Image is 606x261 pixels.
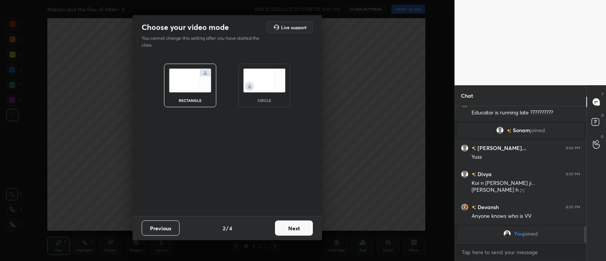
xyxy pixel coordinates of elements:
div: Koi n [PERSON_NAME] ji... [PERSON_NAME] h ;-; [472,180,580,194]
h5: Live support [281,25,306,30]
img: no-rating-badge.077c3623.svg [472,205,476,209]
p: Chat [455,86,479,106]
span: joined [523,231,538,237]
h4: 4 [229,224,232,232]
img: no-rating-badge.077c3623.svg [472,146,476,150]
div: Yuss [472,153,580,161]
div: Educator is running late ?????????? [472,109,580,117]
img: default.png [461,144,469,152]
img: circleScreenIcon.acc0effb.svg [243,69,286,92]
img: no-rating-badge.077c3623.svg [507,129,511,133]
div: 8:04 PM [566,146,580,150]
div: rectangle [175,98,205,102]
h6: Divya [476,170,492,178]
p: D [601,113,604,118]
h4: / [226,224,228,232]
h2: Choose your video mode [142,22,229,32]
img: default.png [461,170,469,178]
div: grid [455,106,586,243]
div: Anyone knows who is VV [472,213,580,220]
span: Sonam [513,127,530,133]
h4: 2 [223,224,225,232]
h6: [PERSON_NAME]... [476,144,526,152]
p: G [601,134,604,139]
button: Next [275,220,313,236]
img: normalScreenIcon.ae25ed63.svg [169,69,211,92]
img: no-rating-badge.077c3623.svg [472,172,476,177]
p: You cannot change this setting after you have started the class [142,35,264,48]
p: T [601,91,604,97]
div: 8:05 PM [566,205,580,209]
button: Previous [142,220,180,236]
img: eb58bf92b8fe420081f01ff1abab9bba.jpg [461,203,469,211]
span: joined [530,127,545,133]
span: You [514,231,523,237]
h6: Devansh [476,203,499,211]
div: circle [249,98,280,102]
img: default.png [496,127,504,134]
div: 8:05 PM [566,172,580,177]
img: ac645958af6d470e9914617ce266d6ae.jpg [503,230,511,238]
